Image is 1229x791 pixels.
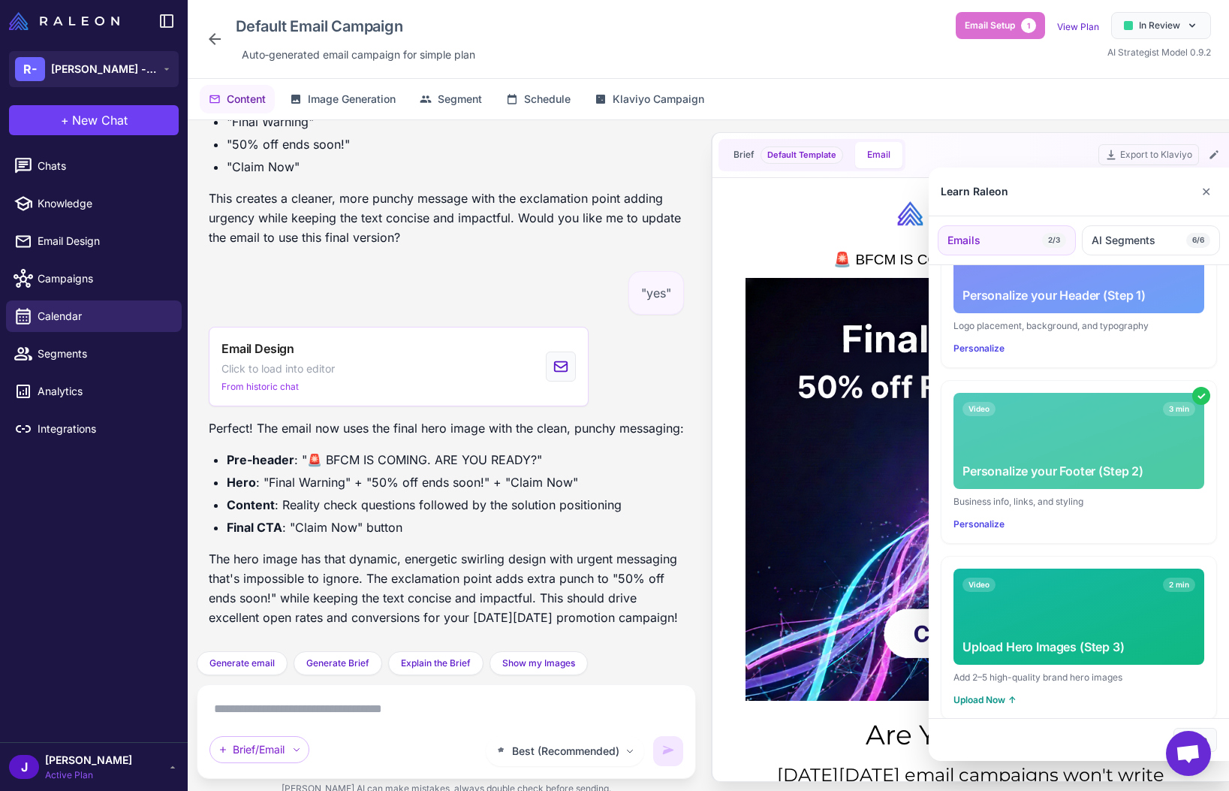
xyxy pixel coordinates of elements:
button: Personalize [953,518,1005,531]
button: Close [1195,177,1217,207]
button: Emails2/3 [938,225,1076,255]
h1: 🚨 BFCM IS COMING. ARE YOU READY? [17,66,452,86]
span: Emails [947,232,980,249]
span: 2/3 [1042,233,1066,248]
button: Close [1173,728,1217,752]
button: AI Segments6/6 [1082,225,1220,255]
span: ↑ [1008,693,1017,707]
div: Are You Ready? [9,532,459,569]
button: Upload Now↑ [953,693,1017,707]
div: Logo placement, background, and typography [953,319,1204,333]
button: Personalize [953,342,1005,355]
div: ✓ [1192,387,1210,405]
span: AI Segments [1092,232,1155,249]
span: Video [962,578,996,592]
span: Video [962,402,996,416]
div: Add 2–5 high-quality brand hero images [953,671,1204,684]
div: Personalize your Header (Step 1) [962,286,1195,304]
div: [DATE][DATE] email campaigns won't write themselves [9,578,459,632]
div: Open chat [1166,731,1211,776]
div: Learn Raleon [941,183,1008,200]
div: Upload Hero Images (Step 3) [962,638,1195,656]
img: Final Warning: 50% off ends soon! - Claim Now [9,94,459,518]
div: Business info, links, and styling [953,495,1204,509]
span: 2 min [1163,578,1195,592]
span: 3 min [1163,402,1195,416]
span: 6/6 [1186,233,1210,248]
div: Personalize your Footer (Step 2) [962,462,1195,480]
